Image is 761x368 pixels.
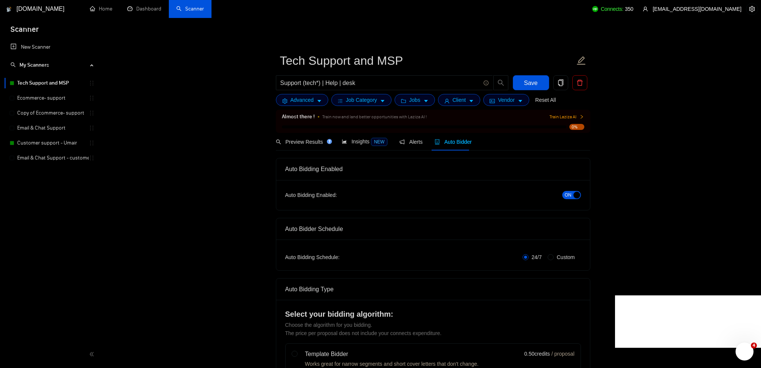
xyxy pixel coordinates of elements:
li: New Scanner [4,40,100,55]
span: 0% [569,124,584,130]
span: ON [565,191,572,199]
span: edit [576,56,586,66]
a: setting [746,6,758,12]
span: holder [89,110,95,116]
div: Auto Bidding Enabled [285,158,581,180]
span: Advanced [290,96,314,104]
span: search [10,62,16,67]
span: copy [554,79,568,86]
button: setting [746,3,758,15]
div: Auto Bidder Schedule [285,218,581,240]
span: user [643,6,648,12]
li: Tech Support and MSP [4,76,100,91]
span: bars [338,98,343,104]
span: Custom [554,253,578,261]
a: Tech Support and MSP [17,76,89,91]
li: Copy of Ecommerce- support [4,106,100,121]
span: Client [453,96,466,104]
span: caret-down [423,98,429,104]
span: area-chart [342,139,347,144]
span: My Scanners [10,62,49,68]
button: idcardVendorcaret-down [483,94,529,106]
span: search [494,79,508,86]
span: notification [399,139,405,145]
button: barsJob Categorycaret-down [331,94,392,106]
span: caret-down [469,98,474,104]
span: delete [573,79,587,86]
span: caret-down [317,98,322,104]
span: 24/7 [529,253,545,261]
a: searchScanner [176,6,204,12]
div: Auto Bidding Schedule: [285,253,384,261]
span: info-circle [484,80,488,85]
a: Email & Chat Support - customer support S-1 [17,150,89,165]
span: Save [524,78,538,88]
span: Connects: [601,5,623,13]
button: delete [572,75,587,90]
button: folderJobscaret-down [395,94,435,106]
span: holder [89,140,95,146]
span: Auto Bidder [435,139,472,145]
span: My Scanners [19,62,49,68]
div: Works great for narrow segments and short cover letters that don't change. [305,360,479,368]
span: 350 [625,5,633,13]
iframe: Intercom live chat [736,343,754,361]
span: Jobs [409,96,420,104]
button: userClientcaret-down [438,94,481,106]
a: homeHome [90,6,112,12]
span: 0.50 credits [524,350,550,358]
span: Preview Results [276,139,330,145]
div: Auto Bidding Enabled: [285,191,384,199]
span: Alerts [399,139,423,145]
span: Insights [342,139,387,145]
a: dashboardDashboard [127,6,161,12]
span: holder [89,125,95,131]
a: Email & Chat Support [17,121,89,136]
span: user [444,98,450,104]
span: setting [282,98,287,104]
span: holder [89,155,95,161]
span: Job Category [346,96,377,104]
a: Customer support - Umair [17,136,89,150]
li: Ecommerce- support [4,91,100,106]
span: / proposal [551,350,574,358]
a: New Scanner [10,40,94,55]
span: NEW [371,138,387,146]
span: 4 [751,343,757,349]
h4: Select your bidding algorithm: [285,309,581,319]
span: caret-down [380,98,385,104]
button: Train Laziza AI [550,113,584,121]
span: caret-down [518,98,523,104]
li: Customer support - Umair [4,136,100,150]
div: Template Bidder [305,350,479,359]
span: holder [89,80,95,86]
span: Choose the algorithm for you bidding. The price per proposal does not include your connects expen... [285,322,442,336]
input: Scanner name... [280,51,575,70]
input: Search Freelance Jobs... [280,78,480,88]
li: Email & Chat Support - customer support S-1 [4,150,100,165]
button: Save [513,75,549,90]
span: right [579,115,584,119]
span: double-left [89,350,97,358]
div: Tooltip anchor [326,138,333,145]
span: Almost there ! [282,113,315,121]
span: robot [435,139,440,145]
a: Copy of Ecommerce- support [17,106,89,121]
a: Ecommerce- support [17,91,89,106]
li: Email & Chat Support [4,121,100,136]
span: Vendor [498,96,514,104]
a: Reset All [535,96,556,104]
span: idcard [490,98,495,104]
img: logo [6,3,12,15]
span: Train now and land better opportunities with Laziza AI ! [322,114,427,119]
span: Scanner [4,24,45,40]
button: settingAdvancedcaret-down [276,94,328,106]
span: holder [89,95,95,101]
div: Auto Bidding Type [285,279,581,300]
button: copy [553,75,568,90]
span: folder [401,98,406,104]
button: search [493,75,508,90]
img: upwork-logo.png [592,6,598,12]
